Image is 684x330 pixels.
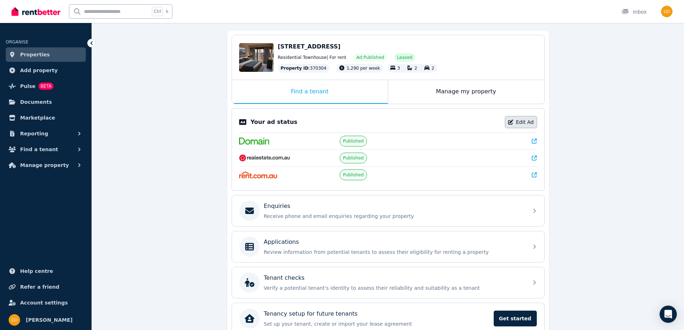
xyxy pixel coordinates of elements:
[6,126,86,141] button: Reporting
[661,6,673,17] img: Dean Dixon
[343,155,364,161] span: Published
[239,138,269,145] img: Domain.com.au
[281,65,309,71] span: Property ID
[432,66,434,71] span: 2
[264,238,299,246] p: Applications
[20,50,50,59] span: Properties
[264,320,489,327] p: Set up your tenant, create or import your lease agreement
[264,213,524,220] p: Receive phone and email enquiries regarding your property
[20,66,58,75] span: Add property
[20,129,48,138] span: Reporting
[9,314,20,326] img: Dean Dixon
[346,66,380,71] span: 1,290 per week
[388,80,544,104] div: Manage my property
[6,95,86,109] a: Documents
[356,55,384,60] span: Ad: Published
[264,284,524,292] p: Verify a potential tenant's identity to assess their reliability and suitability as a tenant
[660,306,677,323] div: Open Intercom Messenger
[343,138,364,144] span: Published
[152,7,163,16] span: Ctrl
[11,6,60,17] img: RentBetter
[6,280,86,294] a: Refer a friend
[6,296,86,310] a: Account settings
[397,66,400,71] span: 3
[26,316,73,324] span: [PERSON_NAME]
[232,231,544,262] a: ApplicationsReview information from potential tenants to assess their eligibility for renting a p...
[264,310,358,318] p: Tenancy setup for future tenants
[505,116,537,128] a: Edit Ad
[6,111,86,125] a: Marketplace
[20,298,68,307] span: Account settings
[264,248,524,256] p: Review information from potential tenants to assess their eligibility for renting a property
[6,63,86,78] a: Add property
[278,64,330,73] div: : 370304
[251,118,297,126] p: Your ad status
[414,66,417,71] span: 2
[232,80,388,104] div: Find a tenant
[239,171,278,178] img: Rent.com.au
[20,267,53,275] span: Help centre
[20,98,52,106] span: Documents
[278,55,346,60] span: Residential Townhouse | For rent
[397,55,412,60] span: Leased
[6,47,86,62] a: Properties
[264,274,305,282] p: Tenant checks
[278,43,341,50] span: [STREET_ADDRESS]
[166,9,168,14] span: k
[264,202,290,210] p: Enquiries
[6,39,28,45] span: ORGANISE
[20,113,55,122] span: Marketplace
[20,82,36,90] span: Pulse
[20,145,58,154] span: Find a tenant
[20,161,69,169] span: Manage property
[6,158,86,172] button: Manage property
[622,8,647,15] div: Inbox
[494,311,537,326] span: Get started
[232,195,544,226] a: EnquiriesReceive phone and email enquiries regarding your property
[6,142,86,157] button: Find a tenant
[343,172,364,178] span: Published
[232,267,544,298] a: Tenant checksVerify a potential tenant's identity to assess their reliability and suitability as ...
[239,154,290,162] img: RealEstate.com.au
[6,264,86,278] a: Help centre
[20,283,59,291] span: Refer a friend
[6,79,86,93] a: PulseBETA
[38,83,53,90] span: BETA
